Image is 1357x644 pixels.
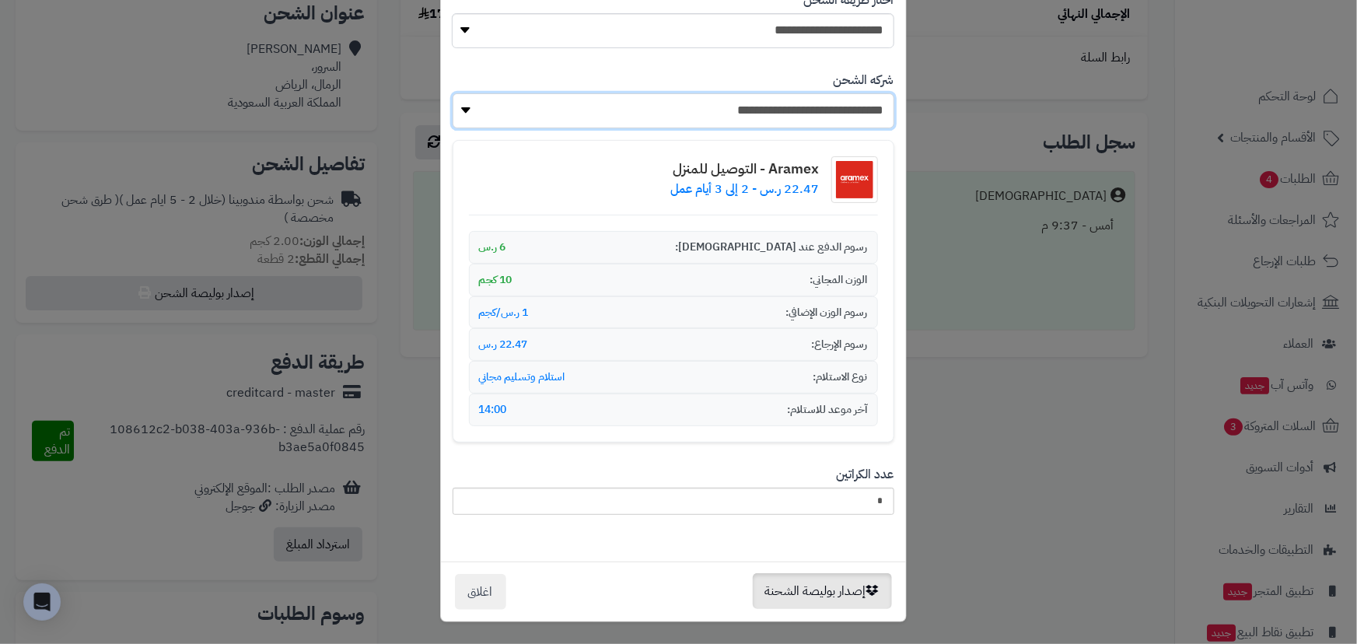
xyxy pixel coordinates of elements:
[479,402,507,418] span: 14:00
[831,156,878,203] img: شعار شركة الشحن
[455,574,506,610] button: اغلاق
[479,337,528,352] span: 22.47 ر.س
[810,272,868,288] span: الوزن المجاني:
[834,72,894,89] label: شركه الشحن
[676,240,868,255] span: رسوم الدفع عند [DEMOGRAPHIC_DATA]:
[786,305,868,320] span: رسوم الوزن الإضافي:
[671,161,820,177] h4: Aramex - التوصيل للمنزل
[837,466,894,484] label: عدد الكراتين
[753,573,892,609] button: إصدار بوليصة الشحنة
[813,369,868,385] span: نوع الاستلام:
[479,240,506,255] span: 6 ر.س
[812,337,868,352] span: رسوم الإرجاع:
[479,272,512,288] span: 10 كجم
[23,583,61,621] div: Open Intercom Messenger
[788,402,868,418] span: آخر موعد للاستلام:
[479,305,529,320] span: 1 ر.س/كجم
[479,369,565,385] span: استلام وتسليم مجاني
[671,180,820,198] p: 22.47 ر.س - 2 إلى 3 أيام عمل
